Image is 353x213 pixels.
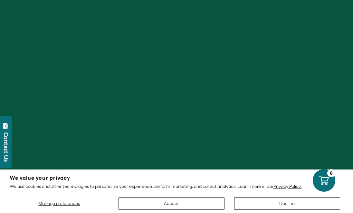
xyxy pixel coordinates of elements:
button: Decline [234,197,340,210]
div: 0 [327,169,335,177]
h2: We value your privacy [10,175,343,181]
button: Manage preferences [10,197,109,210]
div: Contact Us [3,132,9,162]
p: We use cookies and other technologies to personalize your experience, perform marketing, and coll... [10,183,343,189]
a: Privacy Policy. [273,184,301,189]
button: Accept [119,197,224,210]
span: Manage preferences [38,201,80,206]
